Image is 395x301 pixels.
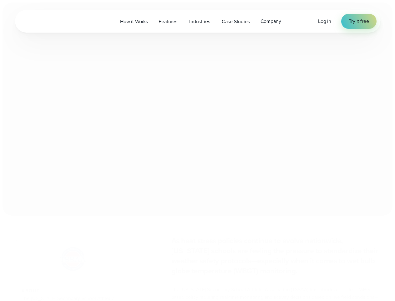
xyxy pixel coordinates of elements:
[159,18,177,25] span: Features
[189,18,210,25] span: Industries
[222,18,250,25] span: Case Studies
[261,18,281,25] span: Company
[349,18,369,25] span: Try it free
[115,15,153,28] a: How it Works
[120,18,148,25] span: How it Works
[318,18,331,25] a: Log in
[341,14,376,29] a: Try it free
[216,15,255,28] a: Case Studies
